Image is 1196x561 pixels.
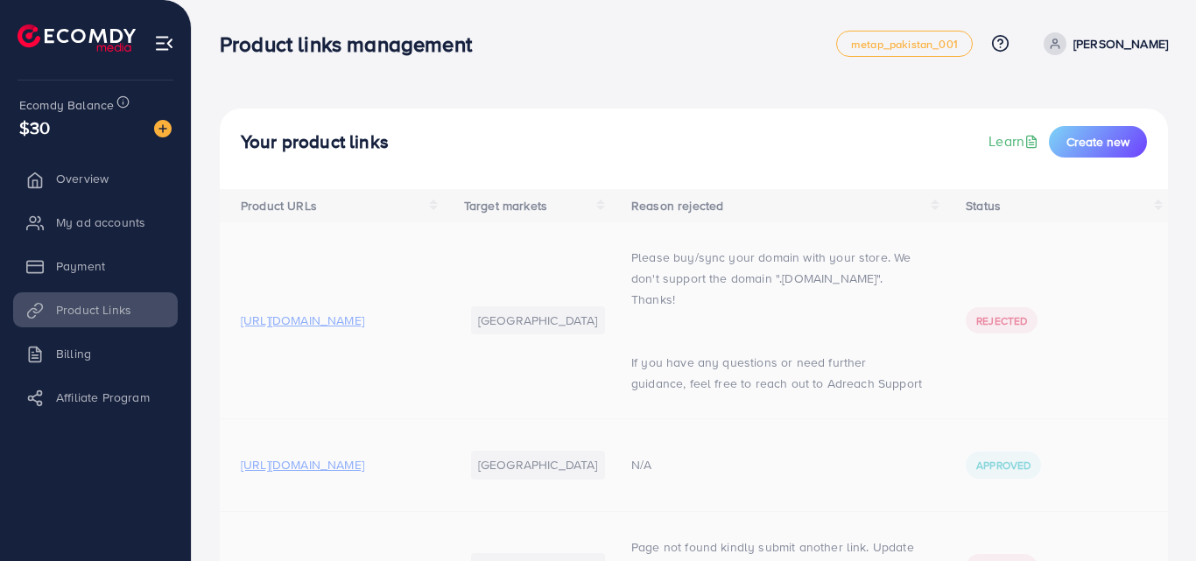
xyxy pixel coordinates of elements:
a: metap_pakistan_001 [836,31,973,57]
a: [PERSON_NAME] [1037,32,1168,55]
a: Learn [988,131,1042,151]
img: menu [154,33,174,53]
span: Create new [1066,133,1129,151]
button: Create new [1049,126,1147,158]
img: image [154,120,172,137]
span: Ecomdy Balance [19,96,114,114]
span: metap_pakistan_001 [851,39,958,50]
span: $30 [19,115,50,140]
h4: Your product links [241,131,389,153]
p: [PERSON_NAME] [1073,33,1168,54]
img: logo [18,25,136,52]
h3: Product links management [220,32,486,57]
